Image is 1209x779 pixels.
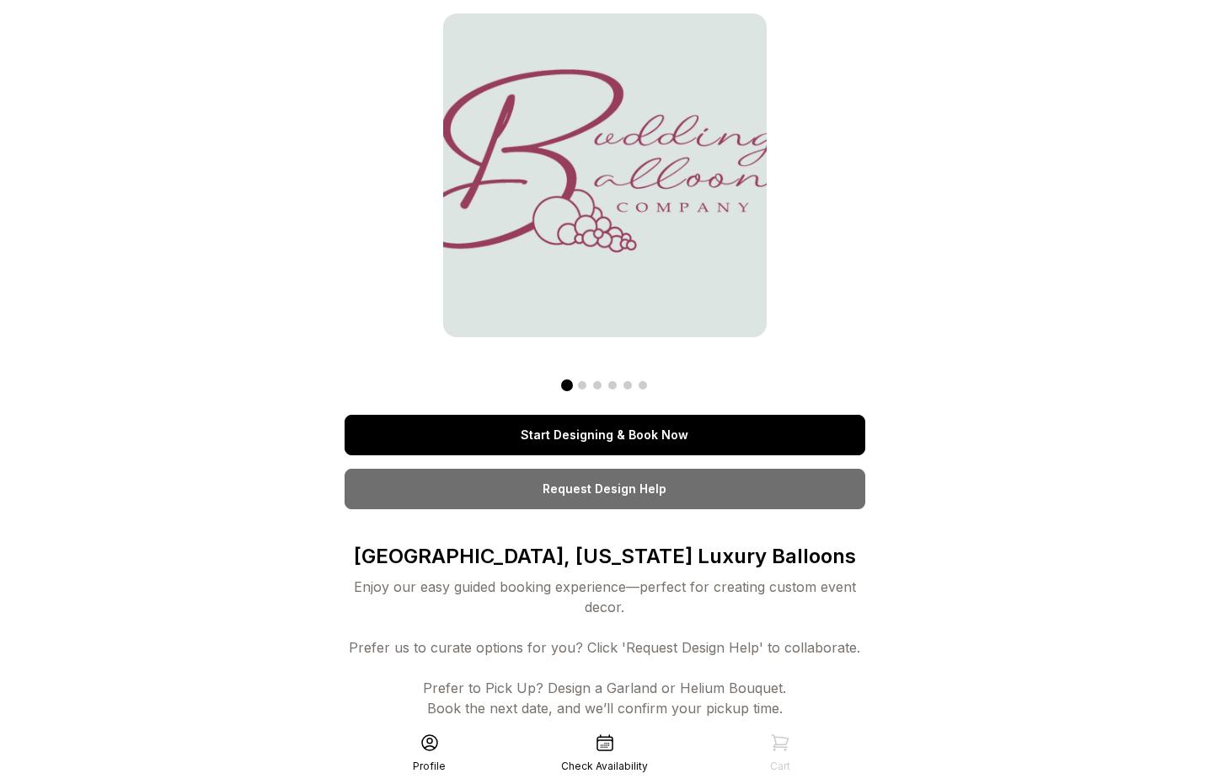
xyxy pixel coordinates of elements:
a: Request Design Help [345,469,865,509]
div: Check Availability [561,760,648,773]
a: Start Designing & Book Now [345,415,865,455]
p: [GEOGRAPHIC_DATA], [US_STATE] Luxury Balloons [345,543,865,570]
div: Cart [770,760,790,773]
div: Profile [413,760,446,773]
